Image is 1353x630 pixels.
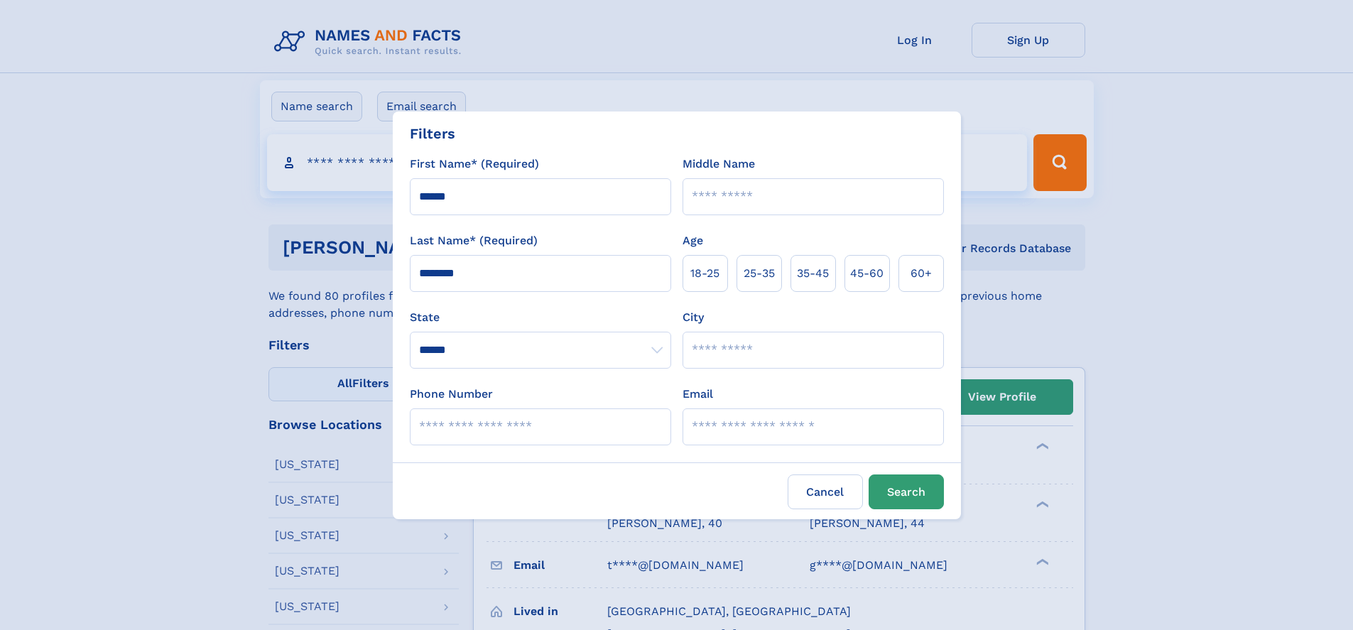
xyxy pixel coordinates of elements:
[797,265,829,282] span: 35‑45
[683,386,713,403] label: Email
[788,474,863,509] label: Cancel
[850,265,884,282] span: 45‑60
[683,309,704,326] label: City
[683,156,755,173] label: Middle Name
[410,232,538,249] label: Last Name* (Required)
[410,123,455,144] div: Filters
[869,474,944,509] button: Search
[410,309,671,326] label: State
[683,232,703,249] label: Age
[911,265,932,282] span: 60+
[690,265,719,282] span: 18‑25
[410,386,493,403] label: Phone Number
[410,156,539,173] label: First Name* (Required)
[744,265,775,282] span: 25‑35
